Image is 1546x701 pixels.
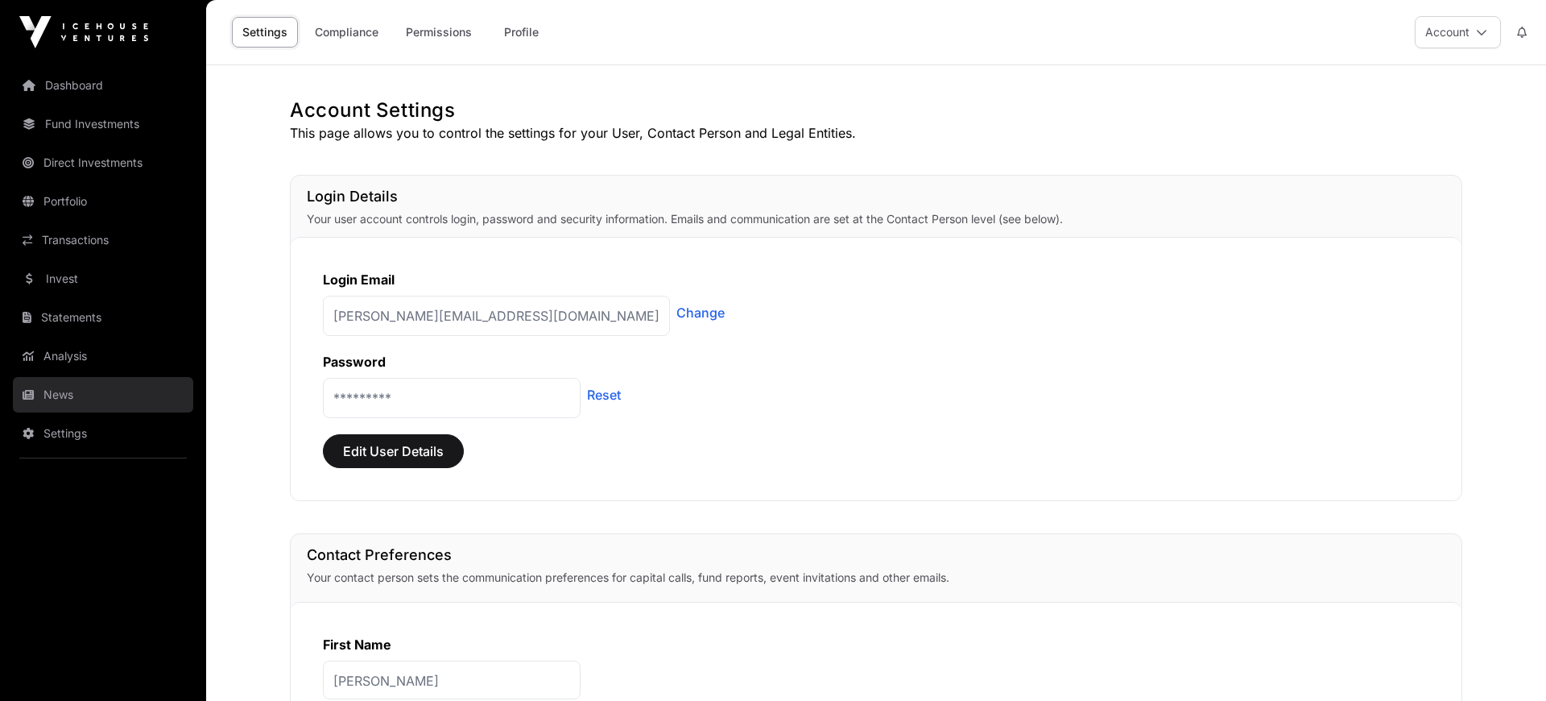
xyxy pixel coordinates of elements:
button: Account [1415,16,1501,48]
a: Permissions [395,17,482,48]
a: Portfolio [13,184,193,219]
p: [PERSON_NAME][EMAIL_ADDRESS][DOMAIN_NAME] [323,296,670,336]
h1: Contact Preferences [307,544,1445,566]
a: News [13,377,193,413]
a: Fund Investments [13,106,193,142]
p: [PERSON_NAME] [323,661,581,699]
h1: Account Settings [290,97,1462,123]
span: Edit User Details [343,442,444,461]
a: Settings [232,17,298,48]
a: Dashboard [13,68,193,103]
h1: Login Details [307,185,1445,208]
img: Icehouse Ventures Logo [19,16,148,48]
a: Statements [13,300,193,335]
a: Invest [13,261,193,297]
p: Your contact person sets the communication preferences for capital calls, fund reports, event inv... [307,570,1445,586]
a: Reset [587,385,621,404]
button: Edit User Details [323,434,464,468]
label: Login Email [323,272,395,288]
p: This page allows you to control the settings for your User, Contact Person and Legal Entities. [290,123,1462,143]
a: Change [676,303,725,322]
a: Settings [13,416,193,451]
iframe: Chat Widget [1465,624,1546,701]
a: Transactions [13,222,193,258]
label: First Name [323,637,391,653]
a: Profile [489,17,553,48]
a: Analysis [13,338,193,374]
p: Your user account controls login, password and security information. Emails and communication are... [307,211,1445,227]
a: Compliance [304,17,389,48]
a: Direct Investments [13,145,193,180]
label: Password [323,354,386,370]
